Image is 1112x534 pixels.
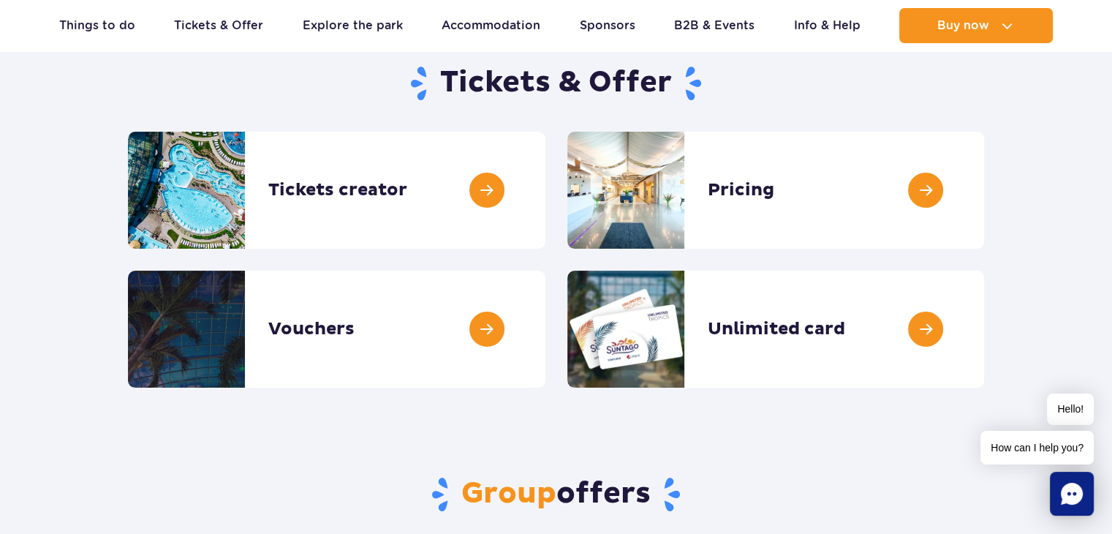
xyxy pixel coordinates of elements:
button: Buy now [899,8,1053,43]
a: Sponsors [580,8,635,43]
a: B2B & Events [674,8,754,43]
h2: offers [128,475,984,514]
a: Things to do [59,8,135,43]
div: Chat [1050,472,1094,516]
h1: Tickets & Offer [128,64,984,102]
a: Explore the park [303,8,403,43]
a: Tickets & Offer [174,8,263,43]
span: Hello! [1047,394,1094,425]
span: Buy now [937,19,989,32]
a: Accommodation [442,8,540,43]
span: How can I help you? [980,431,1094,465]
a: Info & Help [794,8,861,43]
span: Group [461,475,556,512]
